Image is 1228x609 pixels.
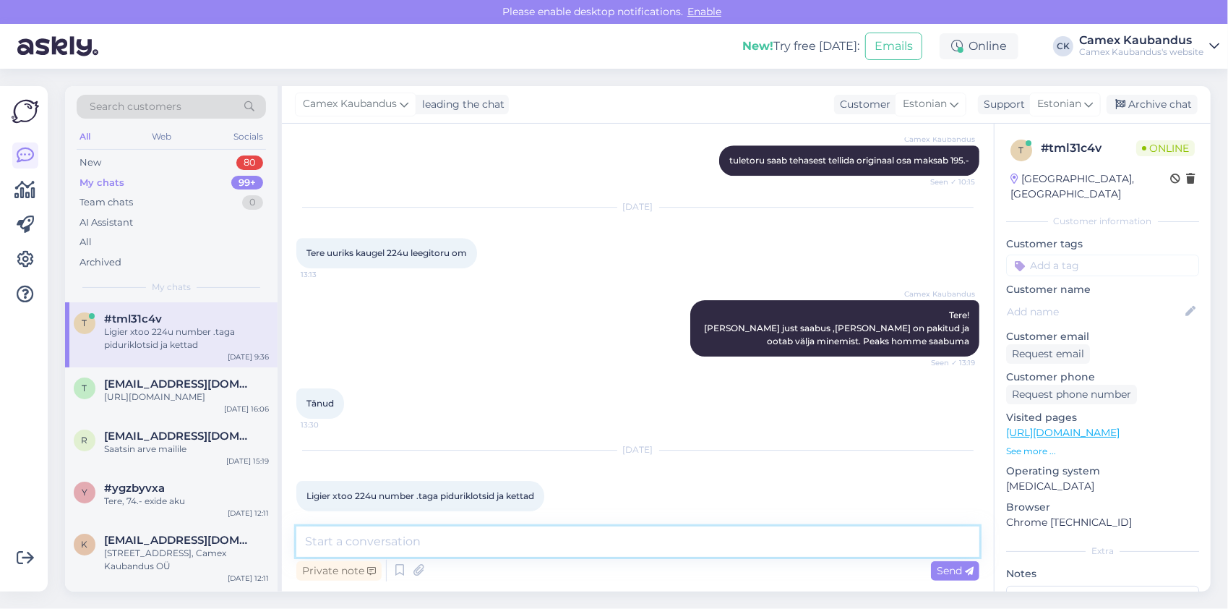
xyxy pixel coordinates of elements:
span: Tere uuriks kaugel 224u leegitoru om [306,247,467,258]
span: y [82,487,87,498]
div: New [80,156,101,170]
input: Add a tag [1006,255,1199,276]
p: Notes [1006,566,1199,582]
div: [URL][DOMAIN_NAME] [104,391,269,404]
span: raknor@mail.ee [104,430,254,443]
span: My chats [152,281,191,294]
div: Saatsin arve mailile [104,443,269,456]
span: Seen ✓ 10:15 [921,176,975,187]
div: Team chats [80,195,133,210]
div: [DATE] [296,200,979,213]
div: # tml31c4v [1041,140,1136,157]
span: t [82,383,87,393]
div: My chats [80,176,124,190]
span: Camex Kaubandus [904,289,975,299]
div: 80 [236,156,263,170]
span: r [82,435,88,446]
div: Tere, 74.- exide aku [104,495,269,508]
div: Request email [1006,344,1090,364]
div: Camex Kaubandus [1079,35,1203,46]
span: Seen ✓ 13:19 [921,357,975,368]
span: tetrisnorma@mail.ru [104,378,254,391]
p: Customer name [1006,282,1199,297]
div: [DATE] [296,443,979,456]
span: t [1019,145,1024,156]
img: Askly Logo [12,98,39,125]
b: New! [742,39,773,53]
div: CK [1053,36,1073,56]
div: [STREET_ADDRESS], Camex Kaubandus OÜ [104,547,269,573]
div: leading the chat [416,97,504,112]
div: Try free [DATE]: [742,38,859,55]
div: Web [150,127,175,146]
div: Online [940,33,1018,59]
div: All [77,127,93,146]
span: 13:13 [301,269,355,280]
p: Customer tags [1006,237,1199,252]
span: Estonian [903,96,947,112]
span: k [82,539,88,550]
a: [URL][DOMAIN_NAME] [1006,426,1120,439]
span: Enable [683,5,726,18]
button: Emails [865,33,922,60]
p: See more ... [1006,445,1199,458]
div: Camex Kaubandus's website [1079,46,1203,58]
p: Chrome [TECHNICAL_ID] [1006,515,1199,530]
div: [DATE] 12:11 [228,573,269,584]
span: Tere! [PERSON_NAME] just saabus ,[PERSON_NAME] on pakitud ja ootab välja minemist. Peaks homme sa... [704,310,971,346]
span: tuletoru saab tehasest tellida originaal osa maksab 195.- [729,155,969,166]
span: Search customers [90,99,181,114]
div: AI Assistant [80,216,133,230]
span: Estonian [1037,96,1081,112]
div: Customer [834,97,890,112]
div: [DATE] 15:19 [226,456,269,467]
div: Private note [296,561,382,581]
p: Customer phone [1006,370,1199,385]
p: [MEDICAL_DATA] [1006,479,1199,494]
span: 13:30 [301,420,355,430]
span: t [82,318,87,328]
div: Ligier xtoo 224u number .taga piduriklotsid ja kettad [104,325,269,352]
span: Camex Kaubandus [303,96,397,112]
div: [DATE] 12:11 [228,508,269,519]
span: Tänud [306,398,334,409]
a: Camex KaubandusCamex Kaubandus's website [1079,35,1219,58]
span: #tml31c4v [104,312,162,325]
div: 0 [242,195,263,210]
span: Camex Kaubandus [904,134,975,145]
div: Extra [1006,545,1199,558]
div: Customer information [1006,215,1199,228]
div: Archive chat [1107,95,1198,114]
div: Archived [80,255,121,270]
div: [DATE] 9:36 [228,352,269,362]
span: kalvis.lusis@gmail.com [104,534,254,547]
p: Customer email [1006,329,1199,344]
span: #ygzbyvxa [104,482,165,495]
span: Ligier xtoo 224u number .taga piduriklotsid ja kettad [306,490,534,501]
input: Add name [1007,304,1182,320]
span: Send [937,564,974,577]
p: Operating system [1006,464,1199,479]
span: 9:36 [301,512,355,523]
div: Support [978,97,1025,112]
div: Request phone number [1006,385,1137,404]
div: Socials [231,127,266,146]
div: [DATE] 16:06 [224,404,269,414]
p: Browser [1006,500,1199,515]
div: [GEOGRAPHIC_DATA], [GEOGRAPHIC_DATA] [1010,171,1170,202]
p: Visited pages [1006,410,1199,425]
div: 99+ [231,176,263,190]
div: All [80,235,92,250]
span: Online [1136,140,1195,156]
